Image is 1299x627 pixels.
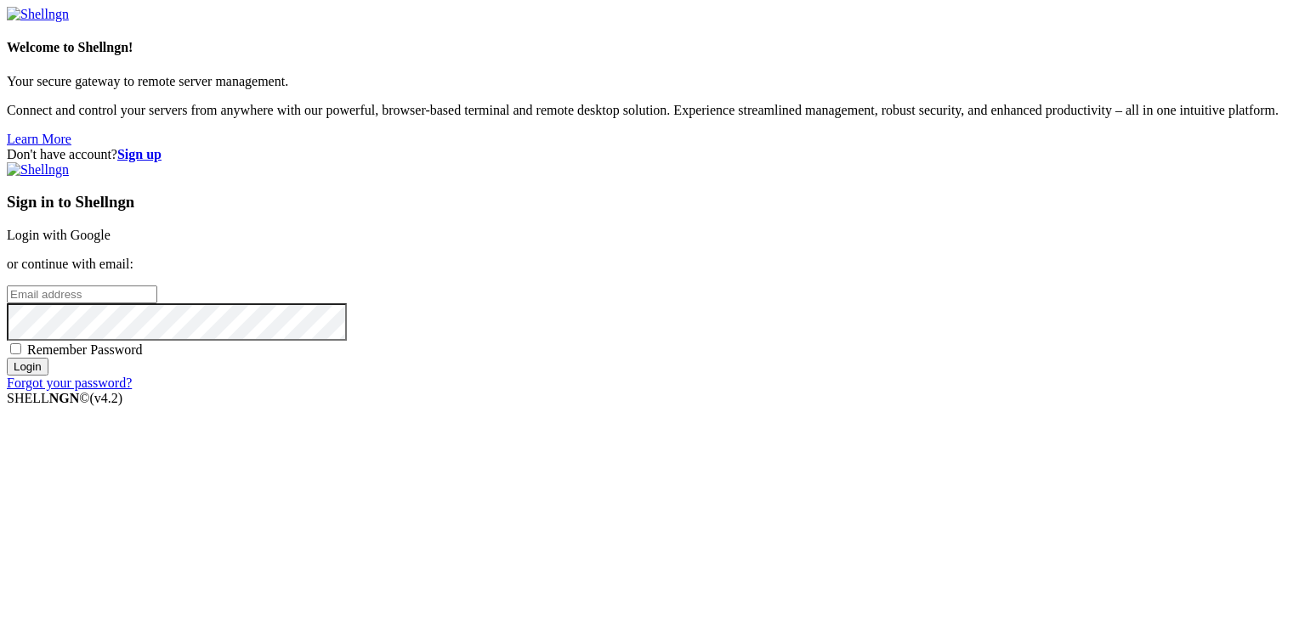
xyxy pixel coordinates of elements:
[117,147,162,161] a: Sign up
[7,376,132,390] a: Forgot your password?
[7,7,69,22] img: Shellngn
[7,162,69,178] img: Shellngn
[90,391,123,405] span: 4.2.0
[27,342,143,357] span: Remember Password
[10,343,21,354] input: Remember Password
[7,391,122,405] span: SHELL ©
[49,391,80,405] b: NGN
[7,74,1292,89] p: Your secure gateway to remote server management.
[7,193,1292,212] h3: Sign in to Shellngn
[7,228,111,242] a: Login with Google
[7,103,1292,118] p: Connect and control your servers from anywhere with our powerful, browser-based terminal and remo...
[7,147,1292,162] div: Don't have account?
[7,285,157,303] input: Email address
[7,40,1292,55] h4: Welcome to Shellngn!
[7,257,1292,272] p: or continue with email:
[7,132,71,146] a: Learn More
[7,358,48,376] input: Login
